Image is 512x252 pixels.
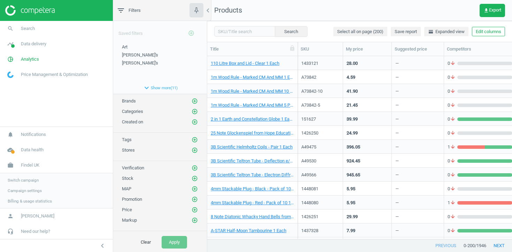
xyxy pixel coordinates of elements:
[98,242,107,250] i: chevron_left
[395,130,399,139] div: —
[483,8,501,13] span: Export
[347,172,360,178] div: 945.65
[448,74,457,81] span: 0
[395,116,399,125] div: —
[486,239,512,252] button: next
[448,60,457,67] span: 0
[191,185,198,192] button: add_circle_outline
[301,158,339,164] div: A49530
[347,200,355,206] div: 5.95
[483,8,489,13] i: get_app
[301,130,339,136] div: 1426250
[4,225,17,238] i: headset_mic
[347,130,358,136] div: 24.99
[191,119,198,125] button: add_circle_outline
[122,217,137,223] span: Markup
[122,147,135,153] span: Stores
[192,137,198,143] i: add_circle_outline
[21,25,35,32] span: Search
[192,98,198,104] i: add_circle_outline
[347,60,358,67] div: 28.00
[211,116,294,122] a: 2 in 1 Earth and Constellation Globe 1 Each
[211,60,279,67] a: 110 Litre Box and Lid - Clear 1 Each
[448,186,457,192] span: 0
[191,196,198,203] button: add_circle_outline
[301,214,339,220] div: 1426251
[192,186,198,192] i: add_circle_outline
[122,186,131,191] span: MAP
[448,172,457,178] span: 0
[395,228,399,236] div: —
[21,147,44,153] span: Data health
[8,198,52,204] span: Billing & usage statistics
[4,37,17,51] i: timeline
[21,71,88,78] span: Price Management & Optimization
[211,144,293,150] a: 3B Scientific Helmholtz Coils - Pair 1 Each
[395,186,399,194] div: —
[347,186,355,192] div: 5.95
[4,159,17,172] i: work
[122,137,132,142] span: Tags
[113,82,207,94] button: expand_moreShow more(11)
[395,144,399,153] div: —
[424,27,468,37] button: horizontal_splitExpanded view
[133,236,158,249] button: Clear
[480,4,505,17] button: get_appExport
[472,27,505,37] button: Edit columns
[347,88,358,94] div: 41.90
[192,207,198,213] i: add_circle_outline
[301,60,339,67] div: 1433121
[192,108,198,115] i: add_circle_outline
[391,27,421,37] button: Save report
[192,165,198,171] i: add_circle_outline
[450,74,456,81] i: arrow_downward
[475,243,486,249] span: / 1946
[192,196,198,203] i: add_circle_outline
[122,165,144,170] span: Verification
[211,172,294,178] a: 3B Scientific Teltron Tube - Electron Diffraction 1 Each
[4,143,17,156] i: cloud_done
[204,6,212,15] i: chevron_left
[450,102,456,108] i: arrow_downward
[347,74,355,81] div: 4.59
[450,88,456,94] i: arrow_downward
[4,128,17,141] i: notifications
[188,30,194,36] i: add_circle_outline
[122,60,158,66] span: [PERSON_NAME]'s
[191,217,198,224] button: add_circle_outline
[301,200,339,206] div: 1448080
[21,162,39,168] span: Findel UK
[94,241,111,250] button: chevron_left
[395,158,399,167] div: —
[301,144,339,150] div: A49475
[395,102,399,111] div: —
[7,71,14,78] img: wGWNvw8QSZomAAAAABJRU5ErkJggg==
[448,214,457,220] span: 0
[301,228,339,234] div: 1437328
[211,214,294,220] a: 8 Note Diatonic Whacky Hand Bells from Hope Education 1 Each
[211,158,294,164] a: 3B Scientific Teltron Tube - Deflection e/m 1 Each
[122,197,142,202] span: Promotion
[448,200,457,206] span: 1
[450,158,456,164] i: arrow_downward
[448,88,457,94] span: 0
[301,186,339,192] div: 1448081
[8,188,42,193] span: Campaign settings
[211,74,294,81] a: 1m Wood Rule - Marked CM And MM 1 Each
[210,46,295,52] div: Title
[211,200,294,206] a: 4mm Stackable Plug - Red - Pack of 10 10 Pack
[395,88,399,97] div: —
[184,26,198,40] button: add_circle_outline
[301,74,339,81] div: A73842
[21,56,39,62] span: Analytics
[4,209,17,223] i: person
[450,144,456,150] i: arrow_downward
[122,176,133,181] span: Stock
[192,119,198,125] i: add_circle_outline
[21,228,50,235] span: Need our help?
[395,60,399,69] div: —
[122,98,136,104] span: Brands
[347,214,358,220] div: 29.99
[450,200,456,206] i: arrow_downward
[5,5,55,16] img: ajHJNr6hYgQAAAAASUVORK5CYII=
